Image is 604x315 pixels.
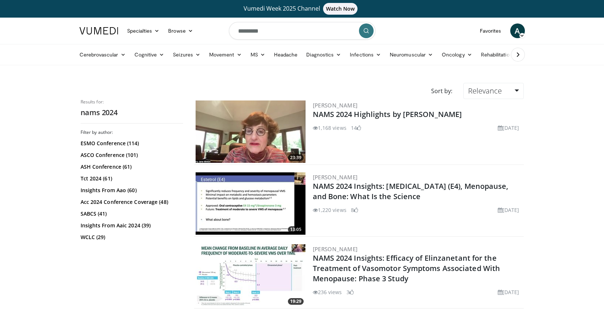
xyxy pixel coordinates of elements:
a: NAMS 2024 Insights: Efficacy of Elinzanetant for the Treatment of Vasomotor Symptoms Associated W... [313,253,500,283]
li: 1,220 views [313,206,347,214]
a: NAMS 2024 Highlights by [PERSON_NAME] [313,109,462,119]
input: Search topics, interventions [229,22,375,40]
span: 19:29 [288,298,304,305]
img: VuMedi Logo [79,27,118,34]
a: Seizures [168,47,205,62]
a: Insights From Aaic 2024 (39) [81,222,181,229]
li: [DATE] [498,288,519,296]
a: Movement [205,47,246,62]
a: Vumedi Week 2025 ChannelWatch Now [81,3,524,15]
a: Acc 2024 Conference Coverage (48) [81,198,181,206]
img: b78c75bd-adb8-4a63-9e32-88c33fe3452b.300x170_q85_crop-smart_upscale.jpg [196,244,305,307]
span: 23:39 [288,154,304,161]
span: Vumedi Week 2025 Channel [244,4,361,12]
a: Specialties [123,23,164,38]
a: Diagnostics [302,47,345,62]
a: ASCO Conference (101) [81,151,181,159]
a: Headache [270,47,302,62]
a: Infections [345,47,385,62]
a: Cognitive [130,47,169,62]
h2: nams 2024 [81,108,183,117]
a: [PERSON_NAME] [313,173,358,181]
div: Sort by: [426,83,458,99]
a: [PERSON_NAME] [313,102,358,109]
a: WCLC (29) [81,234,181,241]
a: Insights From Aao (60) [81,187,181,194]
a: Rehabilitation [477,47,517,62]
a: NAMS 2024 Insights: [MEDICAL_DATA] (E4), Menopause, and Bone: What Is the Science [313,181,508,201]
li: 1,168 views [313,124,347,132]
li: 8 [351,206,358,214]
p: Results for: [81,99,183,105]
a: 23:39 [196,100,305,163]
a: Cerebrovascular [75,47,130,62]
span: 13:05 [288,226,304,233]
span: Watch Now [323,3,358,15]
li: [DATE] [498,206,519,214]
a: 19:29 [196,244,305,307]
a: SABCS (41) [81,210,181,217]
h3: Filter by author: [81,129,183,135]
a: Oncology [437,47,477,62]
a: ASH Conference (61) [81,163,181,171]
a: A [510,23,525,38]
a: ESMO Conference (114) [81,140,181,147]
li: [DATE] [498,124,519,132]
img: c0003e5d-2c0e-4625-ad9b-8ce9f799db3f.300x170_q85_crop-smart_upscale.jpg [196,100,305,163]
a: [PERSON_NAME] [313,245,358,253]
a: Neuromuscular [385,47,437,62]
a: Tct 2024 (61) [81,175,181,182]
a: Browse [164,23,197,38]
a: 13:05 [196,172,305,235]
img: 042f1645-54fa-4354-8417-778d1cd63dc0.300x170_q85_crop-smart_upscale.jpg [196,172,305,235]
a: MS [246,47,270,62]
li: 14 [351,124,361,132]
a: Relevance [463,83,523,99]
li: 236 views [313,288,342,296]
li: 3 [347,288,354,296]
span: Relevance [468,86,502,96]
a: Favorites [475,23,506,38]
